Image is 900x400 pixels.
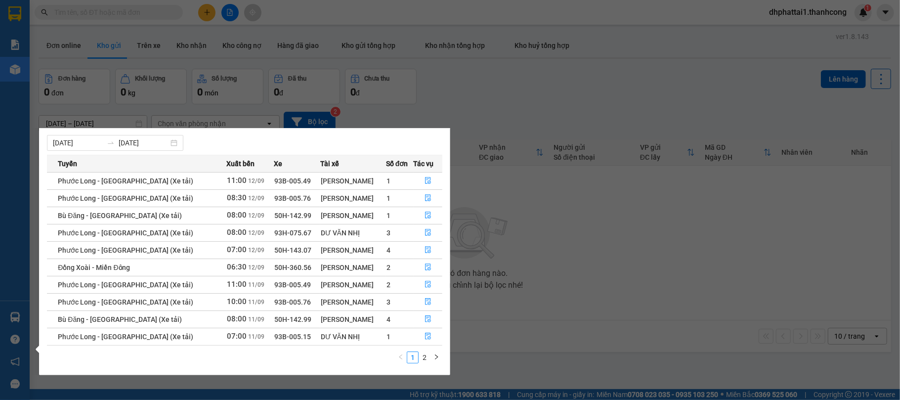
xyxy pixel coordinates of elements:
span: 08:30 [227,193,247,202]
span: 50H-142.99 [274,315,311,323]
div: [PERSON_NAME] [321,210,386,221]
span: file-done [425,281,431,289]
span: 07:00 [227,332,247,341]
span: file-done [425,177,431,185]
button: file-done [414,311,442,327]
button: file-done [414,329,442,345]
span: to [107,139,115,147]
span: file-done [425,212,431,220]
span: file-done [425,333,431,341]
span: 12/09 [248,247,264,254]
li: 1 [407,352,419,363]
span: 93B-005.76 [274,194,311,202]
div: DƯ VĂN NHỊ [321,331,386,342]
span: file-done [425,298,431,306]
button: left [395,352,407,363]
span: 1 [386,194,390,202]
span: left [398,354,404,360]
span: Phước Long - [GEOGRAPHIC_DATA] (Xe tải) [58,194,193,202]
span: Tác vụ [414,158,434,169]
span: 07:00 [227,245,247,254]
button: file-done [414,208,442,223]
span: 11/09 [248,299,264,306]
span: file-done [425,229,431,237]
span: Tuyến [58,158,77,169]
button: file-done [414,294,442,310]
span: Xuất bến [226,158,255,169]
div: [PERSON_NAME] [321,193,386,204]
span: 2 [386,264,390,271]
span: 12/09 [248,212,264,219]
span: Số đơn [386,158,408,169]
span: swap-right [107,139,115,147]
span: 08:00 [227,211,247,220]
span: Bù Đăng - [GEOGRAPHIC_DATA] (Xe tải) [58,315,182,323]
span: 1 [386,212,390,220]
span: 4 [386,246,390,254]
span: 93B-005.15 [274,333,311,341]
button: file-done [414,190,442,206]
span: file-done [425,264,431,271]
span: Tài xế [320,158,339,169]
span: Xe [274,158,282,169]
span: Bù Đăng - [GEOGRAPHIC_DATA] (Xe tải) [58,212,182,220]
button: right [430,352,442,363]
span: 93H-075.67 [274,229,311,237]
input: Từ ngày [53,137,103,148]
span: file-done [425,246,431,254]
button: file-done [414,260,442,275]
div: [PERSON_NAME] [321,176,386,186]
span: 93B-005.49 [274,281,311,289]
span: 12/09 [248,178,264,184]
span: 12/09 [248,264,264,271]
span: Phước Long - [GEOGRAPHIC_DATA] (Xe tải) [58,246,193,254]
span: 50H-360.56 [274,264,311,271]
button: file-done [414,277,442,293]
span: 93B-005.76 [274,298,311,306]
span: 11/09 [248,316,264,323]
span: 50H-142.99 [274,212,311,220]
span: 4 [386,315,390,323]
span: Phước Long - [GEOGRAPHIC_DATA] (Xe tải) [58,281,193,289]
span: 08:00 [227,314,247,323]
span: 3 [386,298,390,306]
div: [PERSON_NAME] [321,279,386,290]
a: 1 [407,352,418,363]
button: file-done [414,173,442,189]
li: 2 [419,352,430,363]
li: Previous Page [395,352,407,363]
span: 08:00 [227,228,247,237]
span: 3 [386,229,390,237]
span: 1 [386,333,390,341]
button: file-done [414,242,442,258]
span: Phước Long - [GEOGRAPHIC_DATA] (Xe tải) [58,333,193,341]
span: 11/09 [248,333,264,340]
div: [PERSON_NAME] [321,245,386,256]
span: 2 [386,281,390,289]
span: 50H-143.07 [274,246,311,254]
span: 1 [386,177,390,185]
span: file-done [425,315,431,323]
div: [PERSON_NAME] [321,314,386,325]
span: 12/09 [248,195,264,202]
button: file-done [414,225,442,241]
span: 93B-005.49 [274,177,311,185]
span: right [433,354,439,360]
li: Next Page [430,352,442,363]
span: 11/09 [248,281,264,288]
div: [PERSON_NAME] [321,297,386,308]
a: 2 [419,352,430,363]
div: DƯ VĂN NHỊ [321,227,386,238]
span: 10:00 [227,297,247,306]
span: 11:00 [227,280,247,289]
span: Đồng Xoài - Miền Đông [58,264,130,271]
span: Phước Long - [GEOGRAPHIC_DATA] (Xe tải) [58,177,193,185]
span: Phước Long - [GEOGRAPHIC_DATA] (Xe tải) [58,298,193,306]
span: Phước Long - [GEOGRAPHIC_DATA] (Xe tải) [58,229,193,237]
span: 06:30 [227,263,247,271]
span: 12/09 [248,229,264,236]
input: Đến ngày [119,137,169,148]
span: 11:00 [227,176,247,185]
span: file-done [425,194,431,202]
div: [PERSON_NAME] [321,262,386,273]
